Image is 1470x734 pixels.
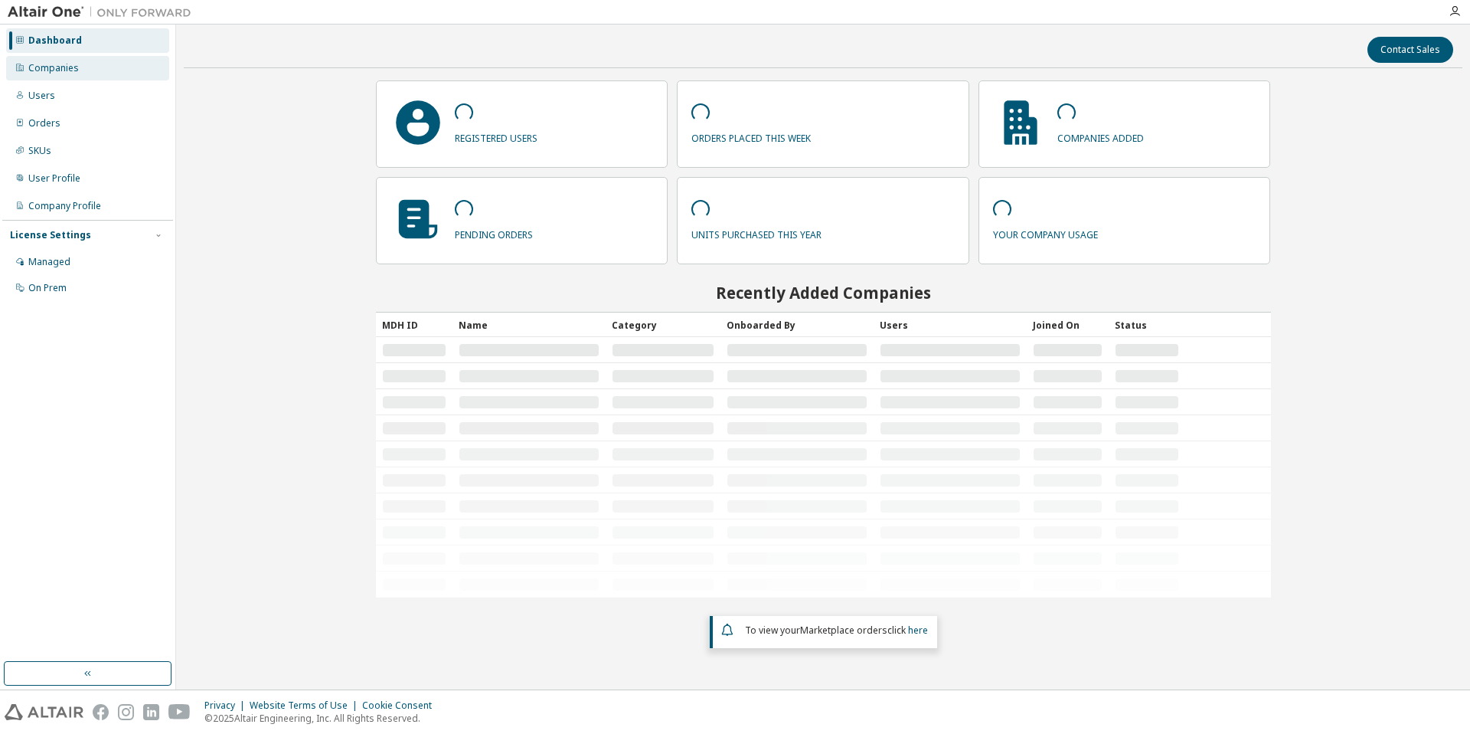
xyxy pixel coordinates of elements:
button: Contact Sales [1367,37,1453,63]
div: Status [1115,313,1179,337]
em: Marketplace orders [800,624,887,637]
div: License Settings [10,229,91,241]
a: here [908,624,928,637]
p: registered users [455,127,537,145]
p: units purchased this year [691,224,822,241]
img: facebook.svg [93,704,109,720]
img: altair_logo.svg [5,704,83,720]
div: Joined On [1033,313,1102,337]
p: pending orders [455,224,533,241]
div: Website Terms of Use [250,700,362,712]
div: Managed [28,256,70,268]
img: youtube.svg [168,704,191,720]
div: Name [459,313,599,337]
div: MDH ID [382,313,446,337]
div: Onboarded By [727,313,867,337]
p: orders placed this week [691,127,811,145]
p: your company usage [993,224,1098,241]
img: Altair One [8,5,199,20]
div: Privacy [204,700,250,712]
div: Dashboard [28,34,82,47]
h2: Recently Added Companies [376,283,1271,303]
span: To view your click [745,624,928,637]
div: Users [880,313,1021,337]
p: companies added [1057,127,1144,145]
div: Company Profile [28,200,101,212]
img: linkedin.svg [143,704,159,720]
div: Category [612,313,714,337]
div: Orders [28,117,60,129]
div: Cookie Consent [362,700,441,712]
img: instagram.svg [118,704,134,720]
div: Companies [28,62,79,74]
div: On Prem [28,282,67,294]
div: SKUs [28,145,51,157]
p: © 2025 Altair Engineering, Inc. All Rights Reserved. [204,712,441,725]
div: Users [28,90,55,102]
div: User Profile [28,172,80,185]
